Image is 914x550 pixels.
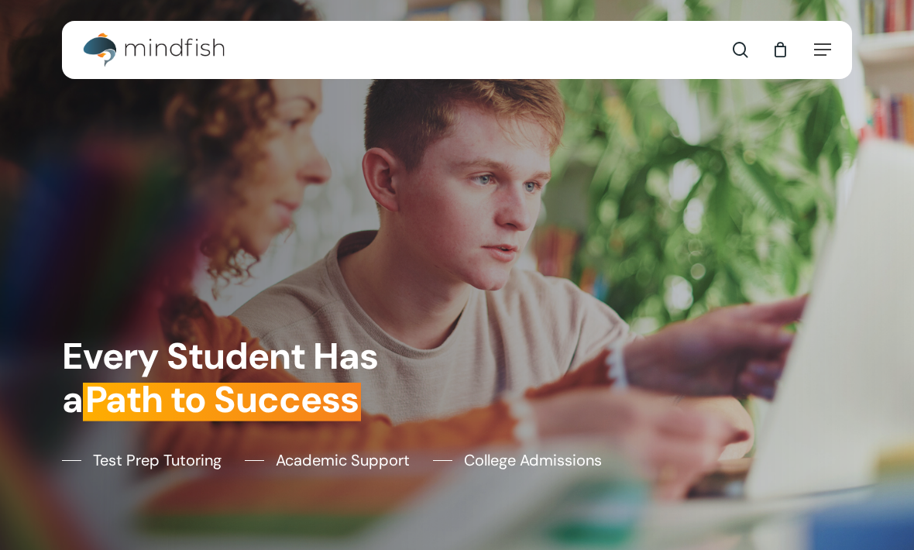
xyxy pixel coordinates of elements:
[62,449,222,472] a: Test Prep Tutoring
[245,449,410,472] a: Academic Support
[276,449,410,472] span: Academic Support
[464,449,602,472] span: College Admissions
[93,449,222,472] span: Test Prep Tutoring
[62,21,852,79] header: Main Menu
[433,449,602,472] a: College Admissions
[83,376,361,424] em: Path to Success
[814,42,831,57] a: Navigation Menu
[62,335,448,422] h1: Every Student Has a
